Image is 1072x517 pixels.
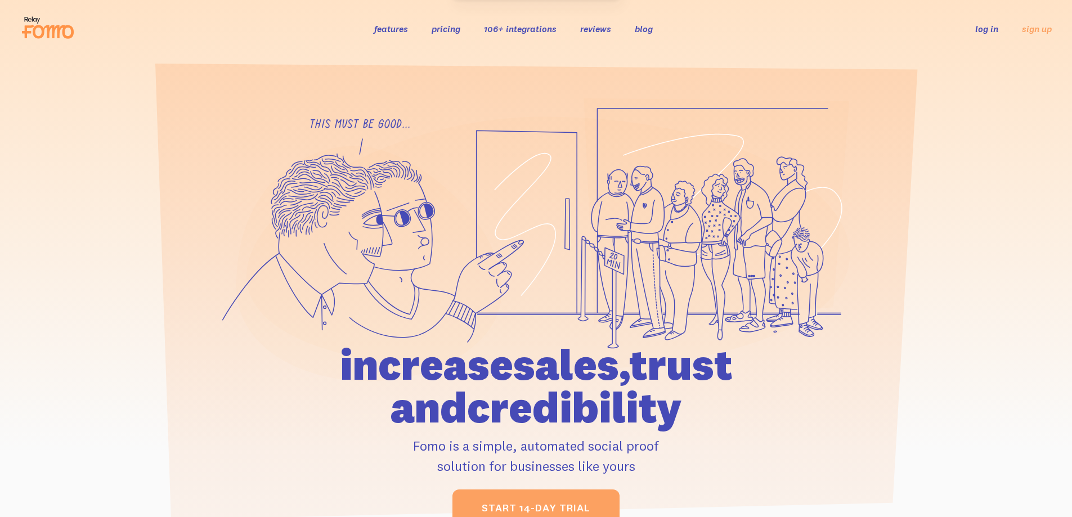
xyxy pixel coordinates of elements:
a: features [374,23,408,34]
a: log in [975,23,998,34]
a: blog [635,23,653,34]
p: Fomo is a simple, automated social proof solution for businesses like yours [276,435,797,476]
h1: increase sales, trust and credibility [276,343,797,429]
a: reviews [580,23,611,34]
a: sign up [1022,23,1052,35]
a: pricing [432,23,460,34]
a: 106+ integrations [484,23,557,34]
